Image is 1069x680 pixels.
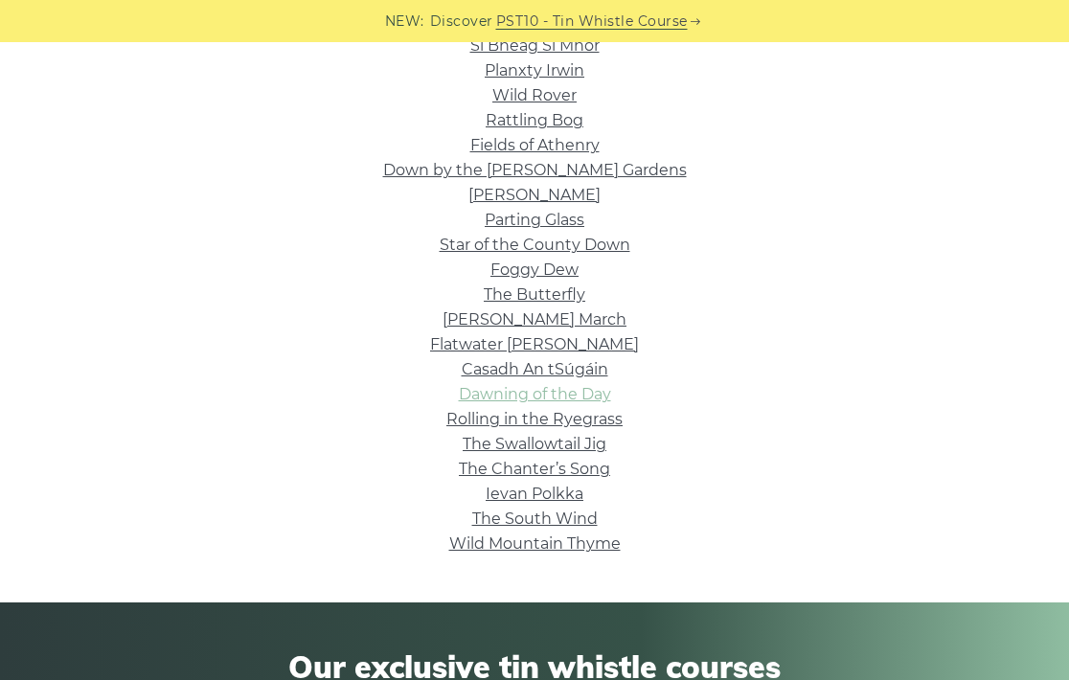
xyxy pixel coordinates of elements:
span: Discover [430,11,493,33]
a: The Butterfly [484,285,585,304]
a: PST10 - Tin Whistle Course [496,11,688,33]
a: Fields of Athenry [470,136,600,154]
span: NEW: [385,11,424,33]
a: Foggy Dew [490,261,579,279]
a: [PERSON_NAME] March [443,310,626,329]
a: Rattling Bog [486,111,583,129]
a: [PERSON_NAME] [468,186,601,204]
a: Wild Mountain Thyme [449,534,621,553]
a: Down by the [PERSON_NAME] Gardens [383,161,687,179]
a: The South Wind [472,510,598,528]
a: Ievan Polkka [486,485,583,503]
a: Parting Glass [485,211,584,229]
a: The Chanter’s Song [459,460,610,478]
a: The Swallowtail Jig [463,435,606,453]
a: Wild Rover [492,86,577,104]
a: Rolling in the Ryegrass [446,410,623,428]
a: Dawning of the Day [459,385,611,403]
a: Si­ Bheag Si­ Mhor [470,36,600,55]
a: Casadh An tSúgáin [462,360,608,378]
a: Star of the County Down [440,236,630,254]
a: Flatwater [PERSON_NAME] [430,335,639,353]
a: Planxty Irwin [485,61,584,79]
